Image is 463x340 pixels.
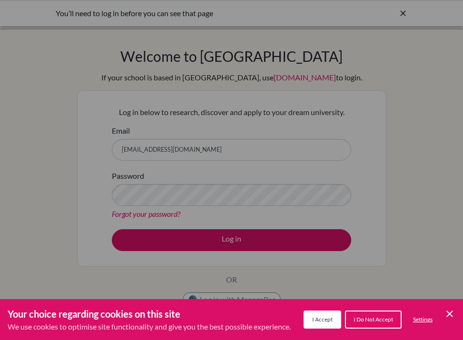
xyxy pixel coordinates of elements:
[354,316,393,323] span: I Do Not Accept
[8,321,291,332] p: We use cookies to optimise site functionality and give you the best possible experience.
[304,311,341,329] button: I Accept
[8,307,291,321] h3: Your choice regarding cookies on this site
[405,311,440,328] button: Settings
[413,316,433,323] span: Settings
[444,308,455,320] button: Save and close
[312,316,333,323] span: I Accept
[345,311,402,329] button: I Do Not Accept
